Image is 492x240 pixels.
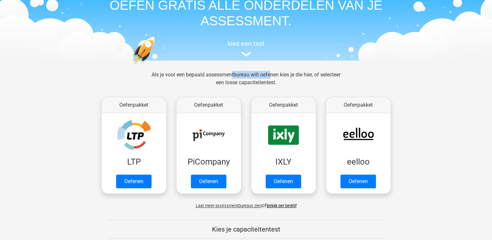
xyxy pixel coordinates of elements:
[132,36,180,95] img: oefenen
[191,175,226,188] a: Oefenen
[97,196,396,209] div: of
[196,203,262,208] span: Laat meer assessmentbureaus zien
[97,40,396,47] h5: kies een test
[340,175,376,188] a: Oefenen
[97,40,396,57] a: kies een test
[266,175,301,188] a: Oefenen
[116,175,152,188] a: Oefenen
[267,203,297,208] a: Bekijk per bedrijf
[107,225,385,233] h5: Kies je capaciteitentest
[241,52,251,57] img: assessment
[146,71,346,94] div: Als je voor een bepaald assessmentbureau wilt oefenen kies je die hier, of selecteer een losse ca...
